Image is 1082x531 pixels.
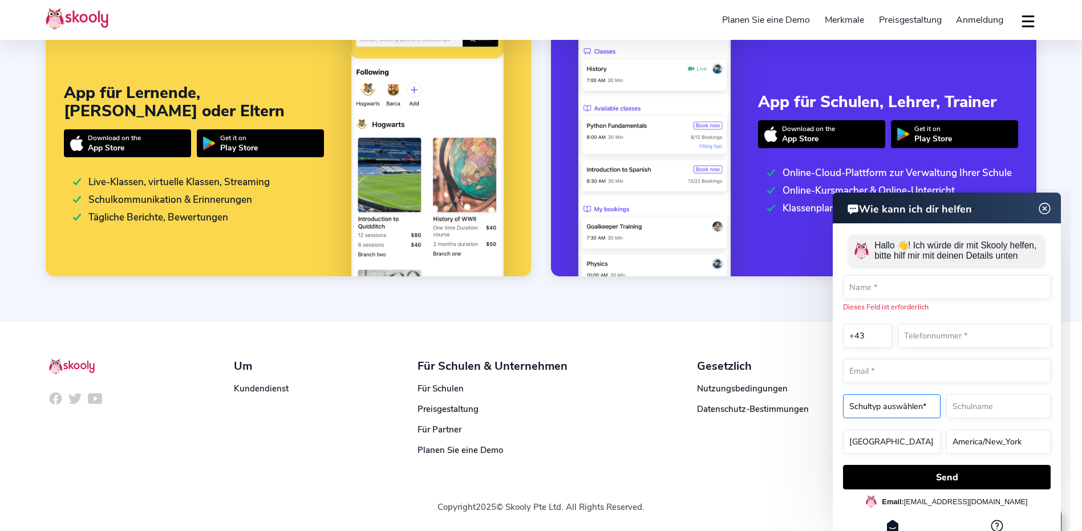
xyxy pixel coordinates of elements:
div: App für Lernende, [PERSON_NAME] oder Eltern [64,84,324,120]
div: Online-Kursmacher & Online-Unterricht [767,184,955,197]
img: icon-youtube [88,391,102,406]
div: Get it on [914,124,952,133]
a: Nutzungsbedingungen [697,383,788,394]
div: Tägliche Berichte, Bewertungen [73,211,228,224]
a: Planen Sie eine Demo [418,444,503,456]
div: App Store [782,133,835,144]
div: Play Store [220,142,258,153]
img: Skooly [49,358,95,374]
span: Preisgestaltung [879,14,942,26]
div: Play Store [914,133,952,144]
div: Online-Cloud-Plattform zur Verwaltung Ihrer Schule [767,166,1012,179]
a: Kundendienst [234,383,289,394]
a: Download on theApp Store [64,129,191,158]
span: 2025 [476,501,496,513]
img: icon-facebook [48,391,63,406]
a: Merkmale [817,11,872,29]
div: Schulkommunikation & Erinnerungen [73,193,252,206]
div: Download on the [88,133,141,142]
a: Für Partner [418,424,461,435]
a: Get it onPlay Store [197,129,324,158]
a: Für Schulen [418,383,464,394]
a: Anmeldung [949,11,1011,29]
div: Download on the [782,124,835,133]
img: Skooly [46,7,108,30]
div: Um [234,358,289,374]
span: Anmeldung [956,14,1003,26]
a: Planen Sie eine Demo [715,11,818,29]
a: Preisgestaltung [418,403,479,415]
button: dropdown menu [1020,8,1036,34]
div: Für Schulen & Unternehmen [418,358,568,374]
img: icon-twitter [68,391,82,406]
div: App für Schulen, Lehrer, Trainer [758,93,1018,111]
a: Get it onPlay Store [891,120,1018,149]
div: Gesetzlich [697,358,809,374]
div: Copyright © Skooly Pte Ltd. All Rights Reserved. [46,456,1036,531]
a: Preisgestaltung [872,11,949,29]
div: Live-Klassen, virtuelle Klassen, Streaming [73,175,270,189]
div: Get it on [220,133,258,142]
a: Download on theApp Store [758,120,885,149]
div: App Store [88,142,141,153]
a: Datenschutz-Bestimmungen [697,403,809,415]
